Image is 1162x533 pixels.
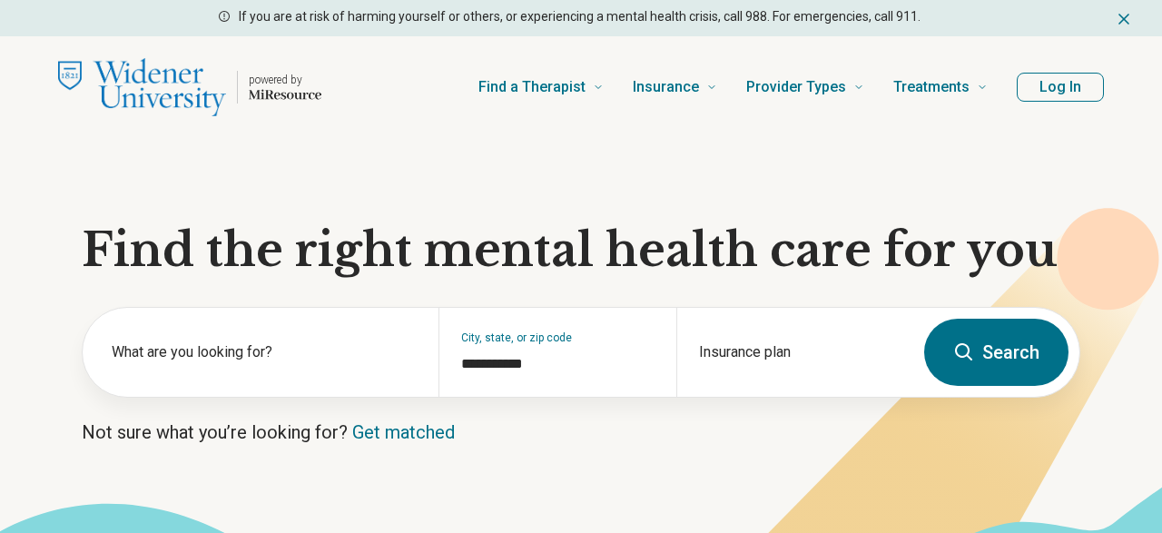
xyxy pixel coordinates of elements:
[352,421,455,443] a: Get matched
[112,341,417,363] label: What are you looking for?
[1017,73,1104,102] button: Log In
[924,319,1068,386] button: Search
[82,223,1080,278] h1: Find the right mental health care for you
[633,51,717,123] a: Insurance
[478,51,604,123] a: Find a Therapist
[478,74,586,100] span: Find a Therapist
[746,51,864,123] a: Provider Types
[82,419,1080,445] p: Not sure what you’re looking for?
[893,51,988,123] a: Treatments
[1115,7,1133,29] button: Dismiss
[239,7,921,26] p: If you are at risk of harming yourself or others, or experiencing a mental health crisis, call 98...
[893,74,970,100] span: Treatments
[746,74,846,100] span: Provider Types
[58,58,321,116] a: Home page
[633,74,699,100] span: Insurance
[249,73,321,87] p: powered by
